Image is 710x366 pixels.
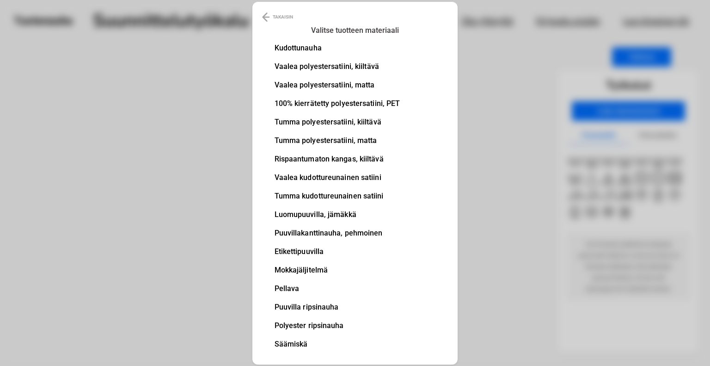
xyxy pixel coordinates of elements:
li: Säämiskä [275,341,400,348]
li: 100% kierrätetty polyestersatiini, PET [275,100,400,107]
li: Vaalea kudottureunainen satiini [275,174,400,181]
li: Luomupuuvilla, jämäkkä [275,211,400,218]
li: Etikettipuuvilla [275,248,400,255]
li: Pellava [275,285,400,292]
img: Back [262,12,269,23]
li: Vaalea polyestersatiini, kiiltävä [275,63,400,70]
p: TAKAISIN [273,12,293,23]
h3: Valitse tuotteen materiaali [280,24,430,37]
li: Rispaantumaton kangas, kiiltävä [275,155,400,163]
li: Puuvilla ripsinauha [275,304,400,311]
li: Polyester ripsinauha [275,322,400,329]
li: Mokkajäljitelmä [275,267,400,274]
li: Vaalea polyestersatiini, matta [275,81,400,89]
li: Tumma polyestersatiini, matta [275,137,400,144]
li: Kudottunauha [275,44,400,52]
li: Tumma kudottureunainen satiini [275,192,400,200]
li: Puuvillakanttinauha, pehmoinen [275,230,400,237]
li: Tumma polyestersatiini, kiiltävä [275,118,400,126]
